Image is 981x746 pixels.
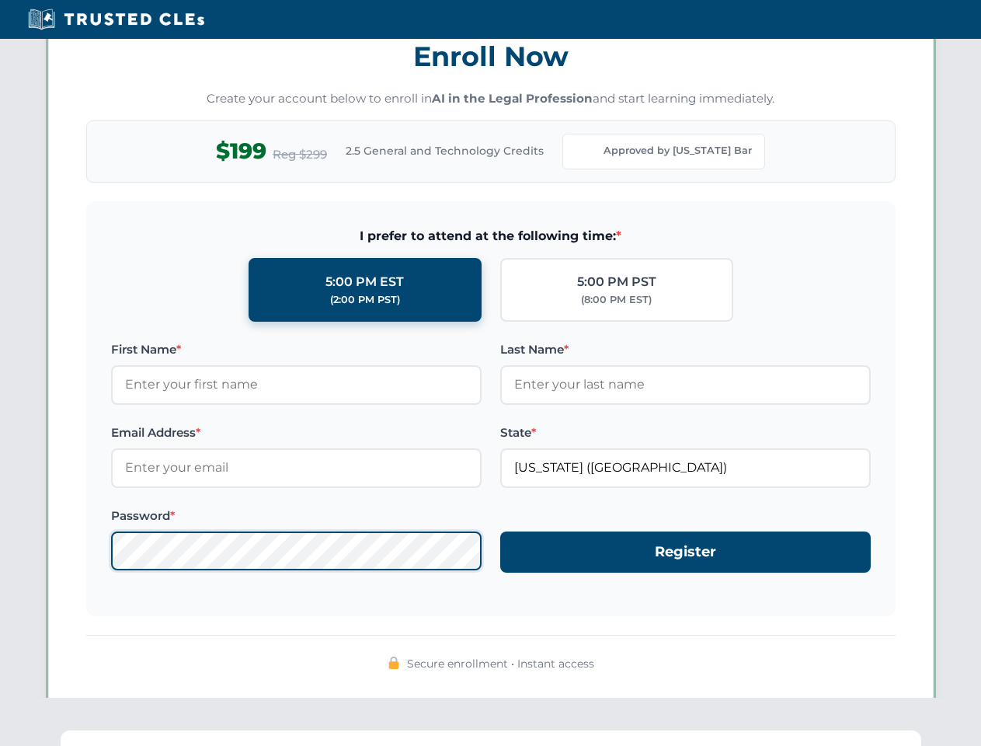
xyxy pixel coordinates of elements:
input: Enter your email [111,448,482,487]
label: First Name [111,340,482,359]
span: Secure enrollment • Instant access [407,655,594,672]
label: Last Name [500,340,871,359]
label: State [500,424,871,442]
span: I prefer to attend at the following time: [111,226,871,246]
input: Florida (FL) [500,448,871,487]
strong: AI in the Legal Profession [432,91,593,106]
div: (8:00 PM EST) [581,292,652,308]
img: Florida Bar [576,141,597,162]
span: Reg $299 [273,145,327,164]
span: $199 [216,134,266,169]
span: Approved by [US_STATE] Bar [604,143,752,159]
img: Trusted CLEs [23,8,209,31]
div: 5:00 PM PST [577,272,656,292]
span: 2.5 General and Technology Credits [346,142,544,159]
div: 5:00 PM EST [325,272,404,292]
label: Password [111,507,482,525]
input: Enter your last name [500,365,871,404]
p: Create your account below to enroll in and start learning immediately. [86,90,896,108]
h3: Enroll Now [86,32,896,81]
input: Enter your first name [111,365,482,404]
label: Email Address [111,424,482,442]
button: Register [500,532,871,573]
img: 🔒 [388,657,400,669]
div: (2:00 PM PST) [330,292,400,308]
